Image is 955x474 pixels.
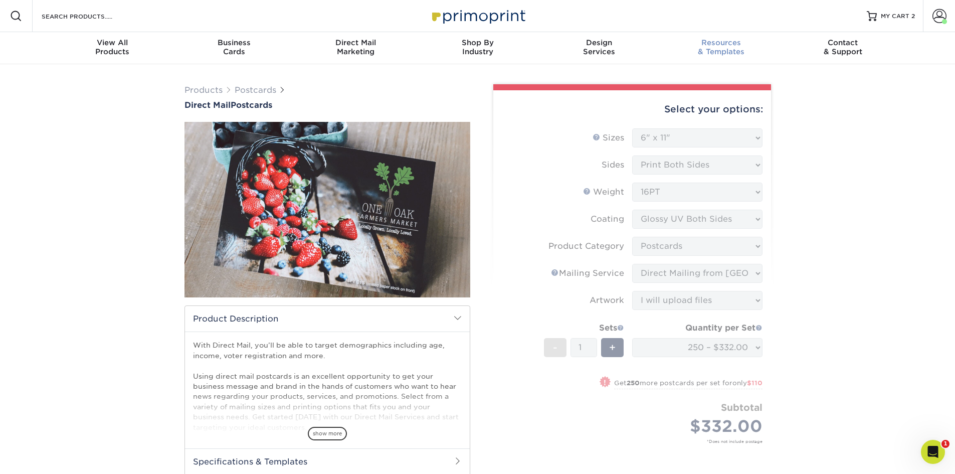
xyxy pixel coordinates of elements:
span: Resources [660,38,782,47]
a: Contact& Support [782,32,904,64]
span: 1 [941,440,949,448]
iframe: Intercom live chat [921,440,945,464]
a: Direct MailPostcards [184,100,470,110]
div: Industry [417,38,538,56]
a: Direct MailMarketing [295,32,417,64]
span: Direct Mail [295,38,417,47]
span: Business [173,38,295,47]
a: DesignServices [538,32,660,64]
h1: Postcards [184,100,470,110]
div: Products [52,38,173,56]
a: Postcards [235,85,276,95]
span: Design [538,38,660,47]
div: & Templates [660,38,782,56]
a: Products [184,85,223,95]
div: Services [538,38,660,56]
div: Marketing [295,38,417,56]
p: With Direct Mail, you’ll be able to target demographics including age, income, voter registration... [193,340,462,432]
img: Direct Mail 01 [184,111,470,308]
a: BusinessCards [173,32,295,64]
span: 2 [911,13,915,20]
div: Select your options: [501,90,763,128]
span: Contact [782,38,904,47]
a: Resources& Templates [660,32,782,64]
span: show more [308,427,347,440]
a: Shop ByIndustry [417,32,538,64]
div: & Support [782,38,904,56]
span: View All [52,38,173,47]
input: SEARCH PRODUCTS..... [41,10,138,22]
span: Shop By [417,38,538,47]
span: MY CART [881,12,909,21]
div: Cards [173,38,295,56]
span: Direct Mail [184,100,231,110]
a: View AllProducts [52,32,173,64]
h2: Product Description [185,306,470,332]
img: Primoprint [428,5,528,27]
